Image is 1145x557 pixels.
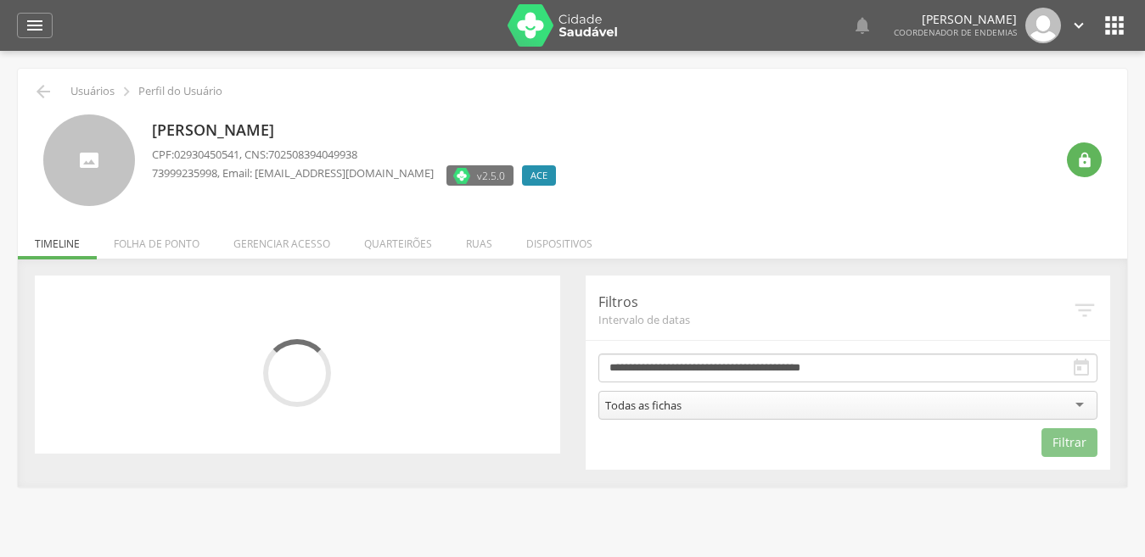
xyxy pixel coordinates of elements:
[174,147,239,162] span: 02930450541
[1076,152,1093,169] i: 
[477,167,505,184] span: v2.5.0
[852,15,873,36] i: 
[152,120,564,142] p: [PERSON_NAME]
[1069,16,1088,35] i: 
[449,220,509,259] li: Ruas
[446,165,514,186] label: Versão do aplicativo
[1072,298,1097,323] i: 
[894,26,1017,38] span: Coordenador de Endemias
[70,85,115,98] p: Usuários
[152,165,434,181] p: , Email: [EMAIL_ADDRESS][DOMAIN_NAME]
[33,81,53,102] i: Voltar
[852,8,873,43] a: 
[268,147,357,162] span: 702508394049938
[25,15,45,36] i: 
[530,169,547,182] span: ACE
[1067,142,1102,177] div: Resetar senha
[598,292,1073,312] p: Filtros
[152,147,564,163] p: CPF: , CNS:
[1101,12,1128,39] i: 
[1071,358,1092,378] i: 
[509,220,609,259] li: Dispositivos
[216,220,347,259] li: Gerenciar acesso
[605,398,682,413] div: Todas as fichas
[97,220,216,259] li: Folha de ponto
[17,13,53,38] a: 
[138,85,222,98] p: Perfil do Usuário
[894,14,1017,25] p: [PERSON_NAME]
[1041,428,1097,457] button: Filtrar
[117,82,136,101] i: 
[347,220,449,259] li: Quarteirões
[1069,8,1088,43] a: 
[598,312,1073,327] span: Intervalo de datas
[152,165,217,181] span: 73999235998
